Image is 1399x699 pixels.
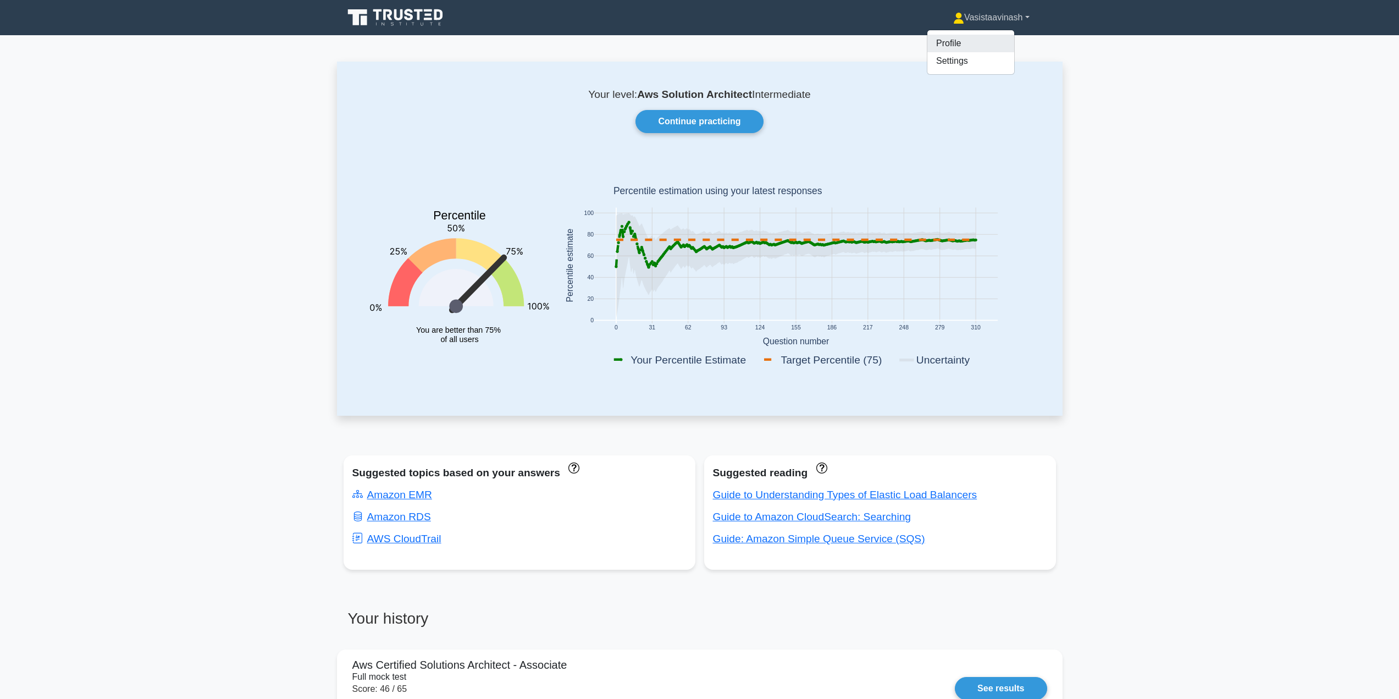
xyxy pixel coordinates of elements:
[971,325,981,331] text: 310
[614,325,617,331] text: 0
[344,609,693,637] h3: Your history
[927,35,1014,52] a: Profile
[934,325,944,331] text: 279
[587,274,594,280] text: 40
[713,533,925,544] a: Guide: Amazon Simple Queue Service (SQS)
[363,88,1036,101] p: Your level: Intermediate
[352,533,441,544] a: AWS CloudTrail
[927,30,1015,75] ul: Vasistaavinash
[584,210,594,216] text: 100
[613,186,822,197] text: Percentile estimation using your latest responses
[433,210,486,223] text: Percentile
[352,511,431,522] a: Amazon RDS
[721,325,727,331] text: 93
[440,335,478,344] tspan: of all users
[649,325,655,331] text: 31
[352,489,432,500] a: Amazon EMR
[762,337,829,346] text: Question number
[587,296,594,302] text: 20
[684,325,691,331] text: 62
[565,229,574,302] text: Percentile estimate
[827,325,837,331] text: 186
[713,511,911,522] a: Guide to Amazon CloudSearch: Searching
[863,325,873,331] text: 217
[927,52,1014,70] a: Settings
[713,464,1047,482] div: Suggested reading
[635,110,763,133] a: Continue practicing
[813,461,827,473] a: These concepts have been answered less than 50% correct. The guides disapear when you answer ques...
[755,325,765,331] text: 124
[416,326,501,334] tspan: You are better than 75%
[713,489,977,500] a: Guide to Understanding Types of Elastic Load Balancers
[590,318,594,324] text: 0
[587,253,594,259] text: 60
[899,325,909,331] text: 248
[637,89,752,100] b: Aws Solution Architect
[927,7,1056,29] a: Vasistaavinash
[352,464,687,482] div: Suggested topics based on your answers
[566,461,579,473] a: These topics have been answered less than 50% correct. Topics disapear when you answer questions ...
[587,232,594,238] text: 80
[791,325,801,331] text: 155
